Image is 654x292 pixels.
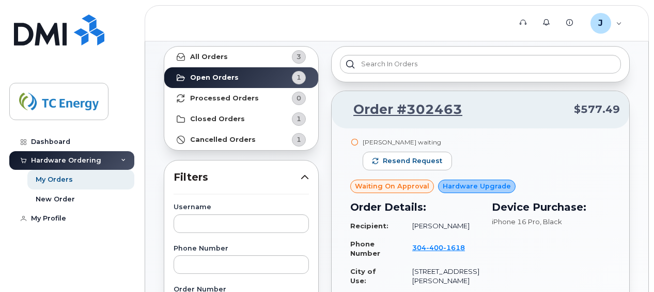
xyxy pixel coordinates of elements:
[190,136,256,144] strong: Cancelled Orders
[164,88,318,109] a: Processed Orders0
[174,204,309,211] label: Username
[190,94,259,103] strong: Processed Orders
[297,52,301,62] span: 3
[540,217,562,226] span: , Black
[403,262,479,290] td: [STREET_ADDRESS][PERSON_NAME]
[609,247,646,284] iframe: Messenger Launcher
[174,170,301,185] span: Filters
[412,243,465,252] span: 304
[350,267,376,285] strong: City of Use:
[443,243,465,252] span: 1618
[164,47,318,67] a: All Orders3
[350,222,388,230] strong: Recipient:
[164,129,318,150] a: Cancelled Orders1
[297,72,301,82] span: 1
[350,199,479,215] h3: Order Details:
[403,217,479,235] td: [PERSON_NAME]
[383,156,442,166] span: Resend request
[164,109,318,129] a: Closed Orders1
[363,138,452,147] div: [PERSON_NAME] waiting
[174,245,309,252] label: Phone Number
[297,114,301,124] span: 1
[341,100,462,119] a: Order #302463
[355,181,429,191] span: Waiting On Approval
[350,240,380,258] strong: Phone Number
[443,181,511,191] span: Hardware Upgrade
[190,74,239,82] strong: Open Orders
[583,13,629,34] div: jesse_matheny@tcenergy.com
[190,53,228,61] strong: All Orders
[598,17,603,30] span: J
[363,152,452,170] button: Resend request
[492,217,540,226] span: iPhone 16 Pro
[164,67,318,88] a: Open Orders1
[297,135,301,144] span: 1
[412,243,477,252] a: 3044001618
[297,93,301,103] span: 0
[574,102,620,117] span: $577.49
[492,199,611,215] h3: Device Purchase:
[340,55,621,74] input: Search in orders
[190,115,245,123] strong: Closed Orders
[426,243,443,252] span: 400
